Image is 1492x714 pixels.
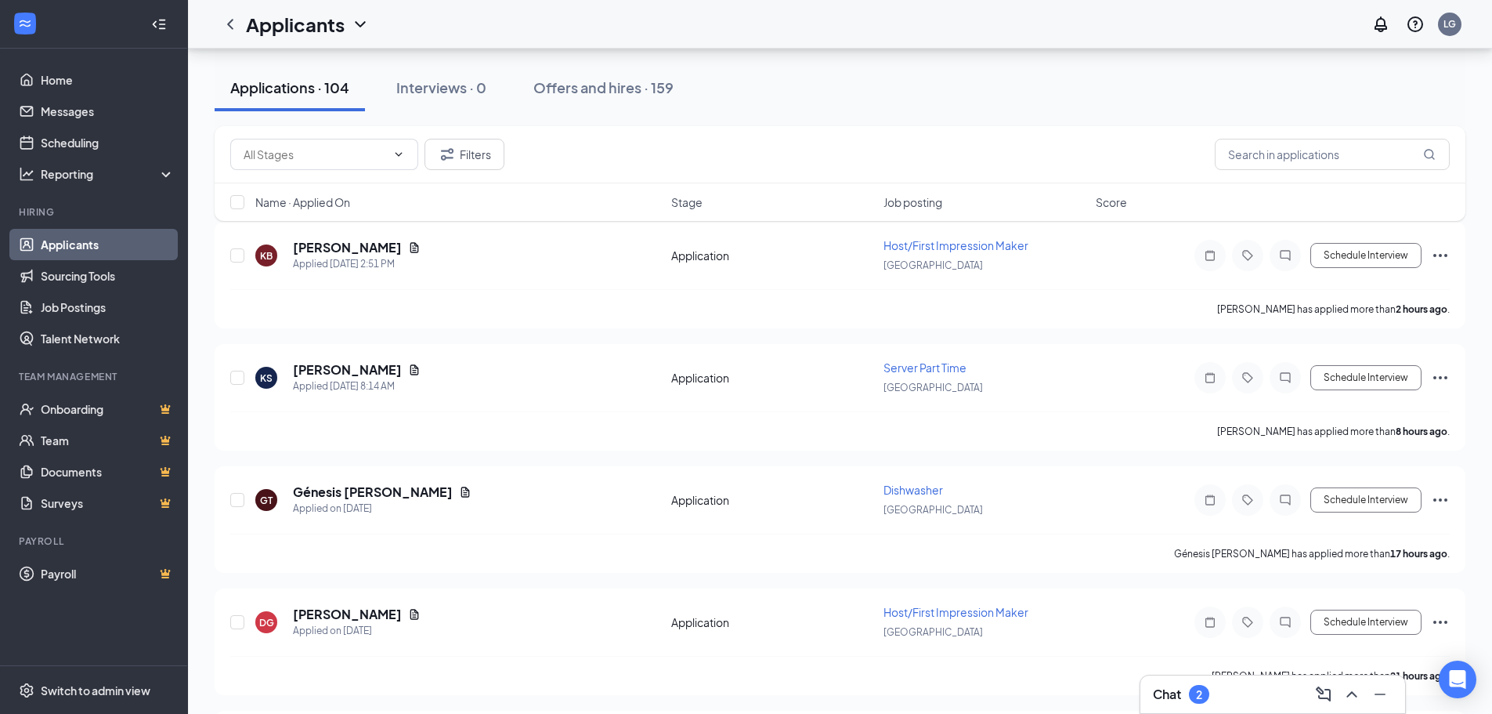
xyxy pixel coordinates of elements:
b: 2 hours ago [1396,303,1447,315]
svg: MagnifyingGlass [1423,148,1436,161]
button: Schedule Interview [1310,610,1422,635]
p: [PERSON_NAME] has applied more than . [1217,303,1450,316]
div: Switch to admin view [41,683,150,698]
span: Dishwasher [883,483,943,497]
span: Score [1096,194,1127,210]
p: [PERSON_NAME] has applied more than . [1212,669,1450,683]
a: Messages [41,96,175,127]
a: Sourcing Tools [41,260,175,292]
svg: ChatInactive [1276,494,1295,506]
svg: Document [408,364,421,376]
div: Applied [DATE] 8:14 AM [293,379,421,394]
span: Host/First Impression Maker [883,605,1028,619]
svg: Document [408,241,421,254]
a: Applicants [41,229,175,260]
div: LG [1443,17,1456,31]
h5: [PERSON_NAME] [293,239,402,256]
b: 21 hours ago [1390,670,1447,682]
div: Offers and hires · 159 [533,78,674,97]
h5: Génesis [PERSON_NAME] [293,484,453,501]
a: SurveysCrown [41,487,175,519]
button: Minimize [1367,682,1393,707]
div: 2 [1196,688,1202,701]
svg: Document [459,486,471,498]
svg: Notifications [1371,15,1390,34]
svg: Ellipses [1431,246,1450,265]
input: Search in applications [1215,139,1450,170]
svg: Settings [19,683,34,698]
a: TeamCrown [41,425,175,456]
svg: Tag [1238,494,1257,506]
svg: ChevronDown [392,148,405,161]
div: DG [259,616,274,629]
svg: Analysis [19,166,34,182]
span: Server Part Time [883,361,966,375]
a: DocumentsCrown [41,456,175,487]
button: Filter Filters [424,139,504,170]
svg: Note [1201,371,1219,384]
h1: Applicants [246,11,345,38]
div: Application [671,248,874,263]
svg: Filter [438,145,457,164]
span: Name · Applied On [255,194,350,210]
svg: ChevronUp [1342,685,1361,704]
svg: Tag [1238,616,1257,629]
svg: Note [1201,616,1219,629]
div: Interviews · 0 [396,78,486,97]
div: Applied on [DATE] [293,501,471,516]
div: Reporting [41,166,175,182]
svg: ChevronDown [351,15,370,34]
button: Schedule Interview [1310,243,1422,268]
span: [GEOGRAPHIC_DATA] [883,504,983,516]
button: ComposeMessage [1311,682,1336,707]
svg: QuestionInfo [1406,15,1425,34]
div: Applied [DATE] 2:51 PM [293,256,421,272]
span: [GEOGRAPHIC_DATA] [883,259,983,271]
span: Stage [671,194,703,210]
a: Job Postings [41,292,175,323]
h5: [PERSON_NAME] [293,361,402,379]
button: ChevronUp [1339,682,1364,707]
p: Génesis [PERSON_NAME] has applied more than . [1174,547,1450,560]
a: Home [41,64,175,96]
svg: Tag [1238,249,1257,262]
svg: Minimize [1371,685,1389,704]
h5: [PERSON_NAME] [293,606,402,623]
svg: Ellipses [1431,613,1450,632]
div: Application [671,492,874,508]
div: KB [260,249,273,263]
div: Application [671,614,874,630]
b: 17 hours ago [1390,548,1447,560]
div: Team Management [19,370,172,383]
svg: Ellipses [1431,368,1450,387]
button: Schedule Interview [1310,365,1422,390]
a: Talent Network [41,323,175,354]
div: Application [671,370,874,386]
svg: ComposeMessage [1314,685,1333,704]
svg: Tag [1238,371,1257,384]
svg: Note [1201,494,1219,506]
span: [GEOGRAPHIC_DATA] [883,382,983,393]
div: Applications · 104 [230,78,349,97]
div: Hiring [19,205,172,219]
div: GT [260,494,273,507]
svg: Document [408,608,421,621]
a: OnboardingCrown [41,393,175,425]
div: Payroll [19,535,172,548]
span: Host/First Impression Maker [883,238,1028,252]
h3: Chat [1153,686,1181,703]
input: All Stages [244,146,386,163]
a: Scheduling [41,127,175,158]
div: Open Intercom Messenger [1439,661,1476,698]
svg: ChatInactive [1276,249,1295,262]
span: [GEOGRAPHIC_DATA] [883,626,983,638]
svg: Collapse [151,16,167,32]
button: Schedule Interview [1310,487,1422,513]
b: 8 hours ago [1396,426,1447,437]
div: Applied on [DATE] [293,623,421,639]
p: [PERSON_NAME] has applied more than . [1217,425,1450,438]
svg: ChatInactive [1276,371,1295,384]
div: KS [260,371,273,385]
span: Job posting [883,194,942,210]
a: ChevronLeft [221,15,240,34]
